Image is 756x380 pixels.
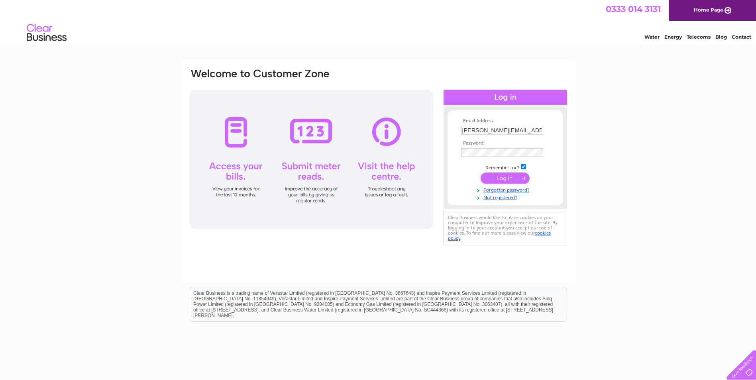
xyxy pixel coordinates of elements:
[715,34,727,40] a: Blog
[687,34,711,40] a: Telecoms
[461,193,552,201] a: Not registered?
[481,172,530,184] input: Submit
[448,230,551,241] a: cookies policy
[461,186,552,193] a: Forgotten password?
[26,21,67,45] img: logo.png
[664,34,682,40] a: Energy
[606,4,661,14] a: 0333 014 3131
[732,34,751,40] a: Contact
[644,34,660,40] a: Water
[190,4,567,39] div: Clear Business is a trading name of Verastar Limited (registered in [GEOGRAPHIC_DATA] No. 3667643...
[459,163,552,171] td: Remember me?
[459,141,552,146] th: Password:
[459,118,552,124] th: Email Address:
[444,211,567,245] div: Clear Business would like to place cookies on your computer to improve your experience of the sit...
